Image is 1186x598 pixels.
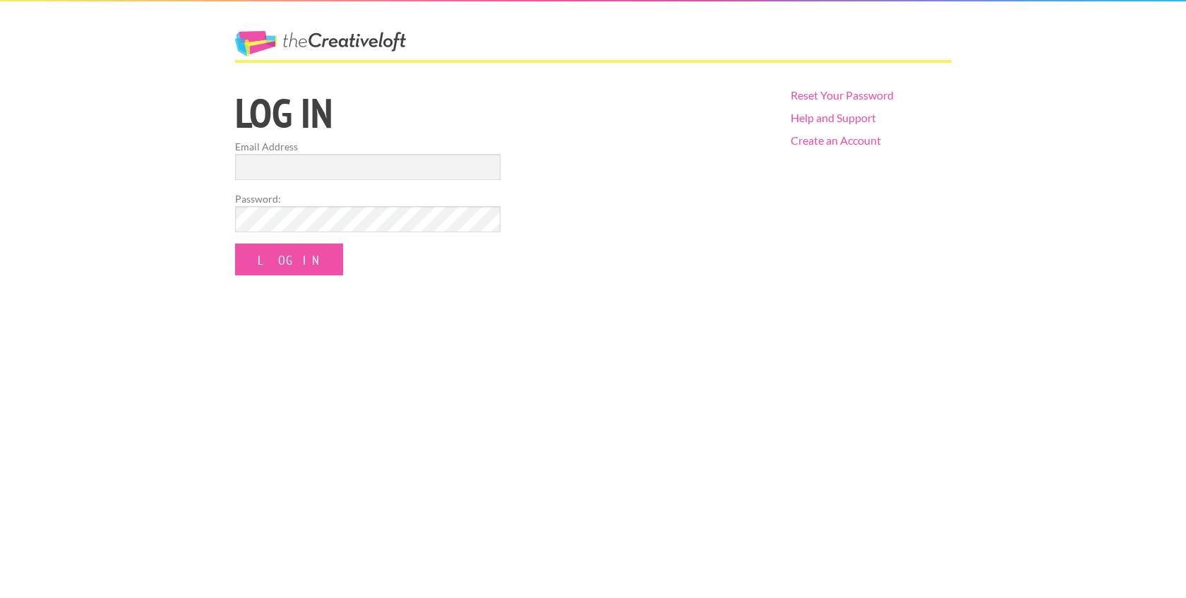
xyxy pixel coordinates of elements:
label: Password: [235,191,501,206]
h1: Log in [235,92,767,133]
a: Create an Account [791,133,881,147]
a: Reset Your Password [791,88,894,102]
a: Help and Support [791,111,876,124]
input: Log In [235,244,343,275]
a: The Creative Loft [235,31,406,56]
label: Email Address [235,139,501,154]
